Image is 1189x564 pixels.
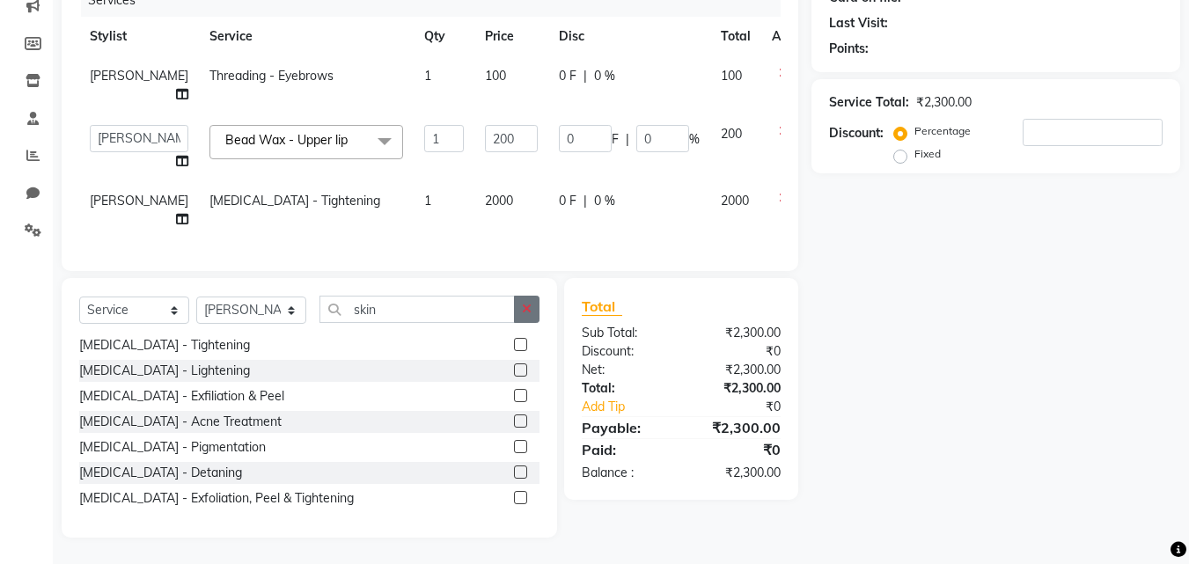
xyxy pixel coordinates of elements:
div: [MEDICAL_DATA] - Pigmentation [79,438,266,457]
div: Discount: [829,124,884,143]
span: [MEDICAL_DATA] - Tightening [209,193,380,209]
span: 100 [721,68,742,84]
span: % [689,130,700,149]
div: [MEDICAL_DATA] - Lightening [79,362,250,380]
span: 2000 [721,193,749,209]
div: ₹2,300.00 [681,324,794,342]
span: 1 [424,68,431,84]
div: ₹2,300.00 [681,417,794,438]
span: 2000 [485,193,513,209]
div: Points: [829,40,869,58]
div: [MEDICAL_DATA] - Acne Treatment [79,413,282,431]
div: Discount: [569,342,681,361]
span: [PERSON_NAME] [90,68,188,84]
span: | [626,130,629,149]
span: Total [582,297,622,316]
input: Search or Scan [319,296,515,323]
span: | [583,67,587,85]
div: Net: [569,361,681,379]
a: x [348,132,356,148]
div: [MEDICAL_DATA] - Detaning [79,464,242,482]
div: Sub Total: [569,324,681,342]
div: Payable: [569,417,681,438]
span: | [583,192,587,210]
th: Qty [414,17,474,56]
div: ₹0 [701,398,795,416]
a: Add Tip [569,398,700,416]
div: ₹2,300.00 [681,464,794,482]
span: [PERSON_NAME] [90,193,188,209]
span: 0 F [559,192,576,210]
label: Fixed [914,146,941,162]
div: Paid: [569,439,681,460]
th: Service [199,17,414,56]
div: [MEDICAL_DATA] - Exfoliation, Peel & Tightening [79,489,354,508]
div: [MEDICAL_DATA] - Tightening [79,336,250,355]
label: Percentage [914,123,971,139]
span: 1 [424,193,431,209]
th: Action [761,17,819,56]
div: ₹2,300.00 [681,379,794,398]
div: ₹2,300.00 [916,93,972,112]
div: ₹0 [681,342,794,361]
th: Total [710,17,761,56]
span: 0 % [594,192,615,210]
div: Last Visit: [829,14,888,33]
span: F [612,130,619,149]
span: Threading - Eyebrows [209,68,334,84]
div: ₹0 [681,439,794,460]
div: Balance : [569,464,681,482]
div: [MEDICAL_DATA] - Exfiliation & Peel [79,387,284,406]
div: Service Total: [829,93,909,112]
th: Disc [548,17,710,56]
span: 0 F [559,67,576,85]
div: ₹2,300.00 [681,361,794,379]
span: 0 % [594,67,615,85]
div: Total: [569,379,681,398]
span: 200 [721,126,742,142]
th: Price [474,17,548,56]
span: Bead Wax - Upper lip [225,132,348,148]
span: 100 [485,68,506,84]
th: Stylist [79,17,199,56]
